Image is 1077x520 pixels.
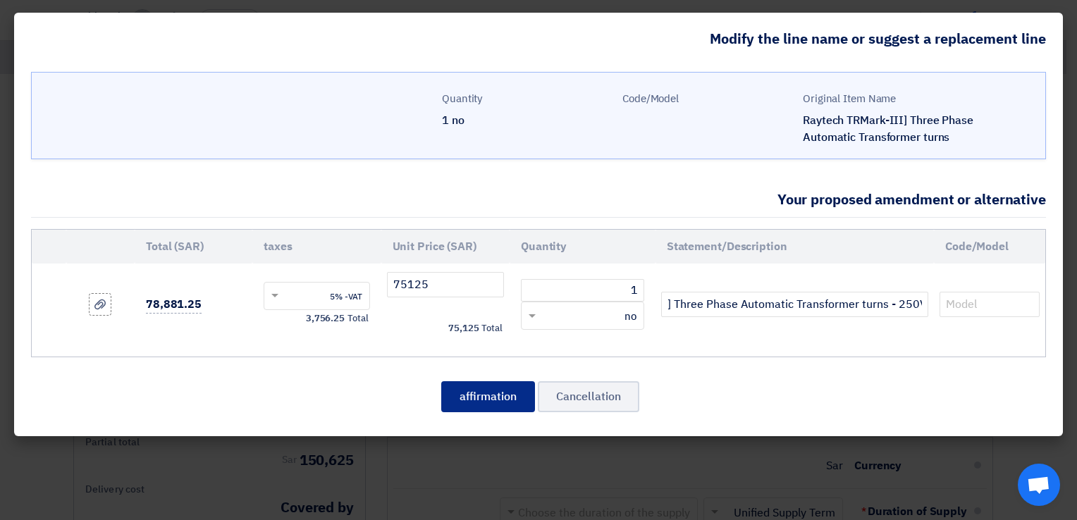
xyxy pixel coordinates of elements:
span: 75,125 [448,321,479,335]
div: Your proposed amendment or alternative [777,189,1046,210]
a: Open chat [1018,464,1060,506]
div: Raytech TRMark-III] Three Phase Automatic Transformer turns [803,112,1028,146]
h4: Modify the line name or suggest a replacement line [710,30,1046,48]
th: Quantity [510,230,656,264]
div: 1 no [442,112,611,129]
button: affirmation [441,381,535,412]
th: Total (SAR) [135,230,252,264]
span: no [624,309,636,325]
span: Total [481,321,503,335]
th: Statement/Description [656,230,934,264]
div: Code/Model [622,91,792,107]
div: Quantity [442,91,611,107]
input: Enter Unit Price [387,272,504,297]
th: Code/Model [934,230,1045,264]
button: Cancellation [538,381,639,412]
ng-select: VAT [264,282,369,310]
th: Unit Price (SAR) [381,230,510,264]
input: RFQ_STEP1.ITEMS.2.AMOUNT_TITLE [521,279,644,302]
th: taxes [252,230,381,264]
span: 78,881.25 [146,296,202,314]
input: Add Item Description [661,292,928,317]
span: Total [347,311,369,326]
div: Original Item Name [803,91,1028,107]
input: Model [940,292,1040,317]
span: 3,756.25 [306,311,345,326]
